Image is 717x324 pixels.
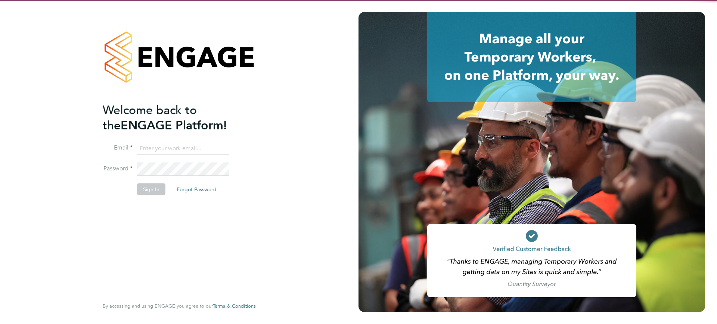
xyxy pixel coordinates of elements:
span: Welcome back to the [103,103,197,132]
label: Password [103,165,133,173]
h2: ENGAGE Platform! [103,102,248,133]
button: Forgot Password [171,183,223,195]
button: Sign In [137,183,165,195]
input: Enter your work email... [137,142,229,155]
span: By accessing and using ENGAGE you agree to our [103,303,256,309]
a: Terms & Conditions [213,303,256,309]
label: Email [103,144,133,152]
